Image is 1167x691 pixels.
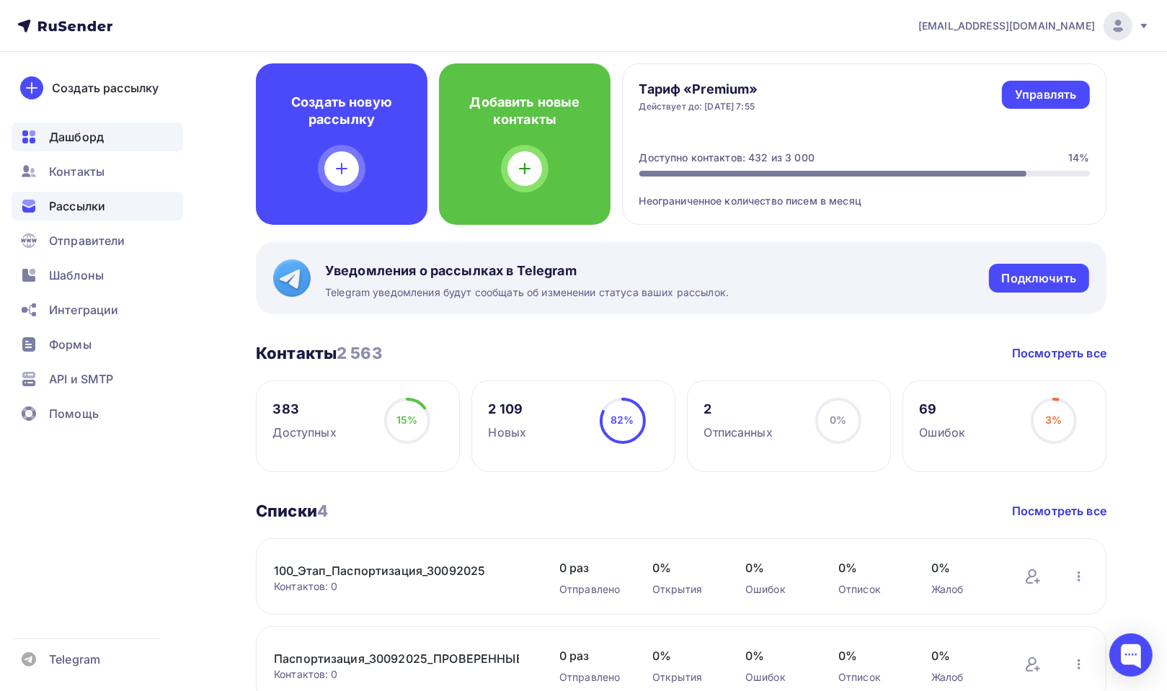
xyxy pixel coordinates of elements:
a: 100_Этап_Паспортизация_30092025 [274,562,519,579]
div: Подключить [1002,270,1076,287]
div: 14% [1068,151,1089,165]
div: Ошибок [745,670,809,685]
a: Рассылки [12,192,183,220]
div: Контактов: 0 [274,579,531,594]
span: Telegram уведомления будут сообщать об изменении статуса ваших рассылок. [325,285,729,300]
span: Контакты [49,163,105,180]
div: Доступных [273,424,337,441]
span: Дашборд [49,128,104,146]
h3: Списки [256,501,328,521]
a: Отправители [12,226,183,255]
div: Жалоб [931,670,995,685]
span: Рассылки [49,197,105,215]
div: Отписок [838,670,902,685]
span: 0% [931,647,995,664]
a: Посмотреть все [1012,344,1106,362]
span: Помощь [49,405,99,422]
div: 383 [273,401,337,418]
a: Посмотреть все [1012,502,1106,520]
span: Формы [49,336,92,353]
span: API и SMTP [49,370,113,388]
span: 0% [652,559,716,576]
div: Доступно контактов: 432 из 3 000 [639,151,815,165]
a: Паспортизация_30092025_ПРОВЕРЕННЫЕ [274,650,519,667]
a: Шаблоны [12,261,183,290]
a: Дашборд [12,122,183,151]
span: Telegram [49,651,100,668]
span: 0% [745,559,809,576]
span: 82% [611,414,634,426]
div: Открытия [652,670,716,685]
div: Отписанных [704,424,773,441]
h3: Контакты [256,343,382,363]
div: Ошибок [745,582,809,597]
div: Неограниченное количество писем в месяц [639,177,1090,208]
span: 0 раз [559,647,624,664]
span: 2 563 [337,344,382,362]
span: 0% [838,559,902,576]
div: Новых [489,424,527,441]
div: 2 109 [489,401,527,418]
div: Отправлено [559,670,624,685]
span: Шаблоны [49,267,104,284]
div: Ошибок [920,424,966,441]
div: Жалоб [931,582,995,597]
span: [EMAIL_ADDRESS][DOMAIN_NAME] [918,19,1095,33]
span: 0 раз [559,559,624,576]
span: Уведомления о рассылках в Telegram [325,262,729,280]
span: 0% [931,559,995,576]
span: Интеграции [49,301,118,318]
div: Создать рассылку [52,79,159,97]
a: [EMAIL_ADDRESS][DOMAIN_NAME] [918,12,1150,40]
h4: Создать новую рассылку [279,94,404,128]
h4: Добавить новые контакты [462,94,587,128]
div: Управлять [1015,86,1076,103]
span: Отправители [49,232,125,249]
span: 15% [396,414,417,426]
div: 2 [704,401,773,418]
span: 4 [317,501,328,520]
div: Отписок [838,582,902,597]
div: 69 [920,401,966,418]
div: Открытия [652,582,716,597]
a: Формы [12,330,183,359]
span: 0% [652,647,716,664]
span: 0% [745,647,809,664]
span: 3% [1045,414,1062,426]
div: Действует до: [DATE] 7:55 [639,101,758,112]
div: Отправлено [559,582,624,597]
div: Контактов: 0 [274,667,531,682]
span: 0% [838,647,902,664]
a: Контакты [12,157,183,186]
span: 0% [830,414,846,426]
h4: Тариф «Premium» [639,81,758,98]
